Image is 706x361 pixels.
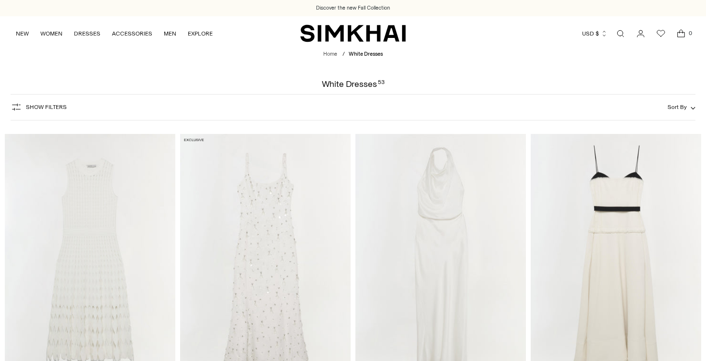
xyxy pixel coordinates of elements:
[668,102,695,112] button: Sort By
[671,24,691,43] a: Open cart modal
[26,104,67,110] span: Show Filters
[323,50,383,59] nav: breadcrumbs
[323,51,337,57] a: Home
[582,23,608,44] button: USD $
[316,4,390,12] a: Discover the new Fall Collection
[378,80,385,88] div: 53
[668,104,687,110] span: Sort By
[686,29,694,37] span: 0
[300,24,406,43] a: SIMKHAI
[11,99,67,115] button: Show Filters
[164,23,176,44] a: MEN
[16,23,29,44] a: NEW
[631,24,650,43] a: Go to the account page
[349,51,383,57] span: White Dresses
[40,23,62,44] a: WOMEN
[74,23,100,44] a: DRESSES
[651,24,670,43] a: Wishlist
[112,23,152,44] a: ACCESSORIES
[342,50,345,59] div: /
[611,24,630,43] a: Open search modal
[188,23,213,44] a: EXPLORE
[322,80,385,88] h1: White Dresses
